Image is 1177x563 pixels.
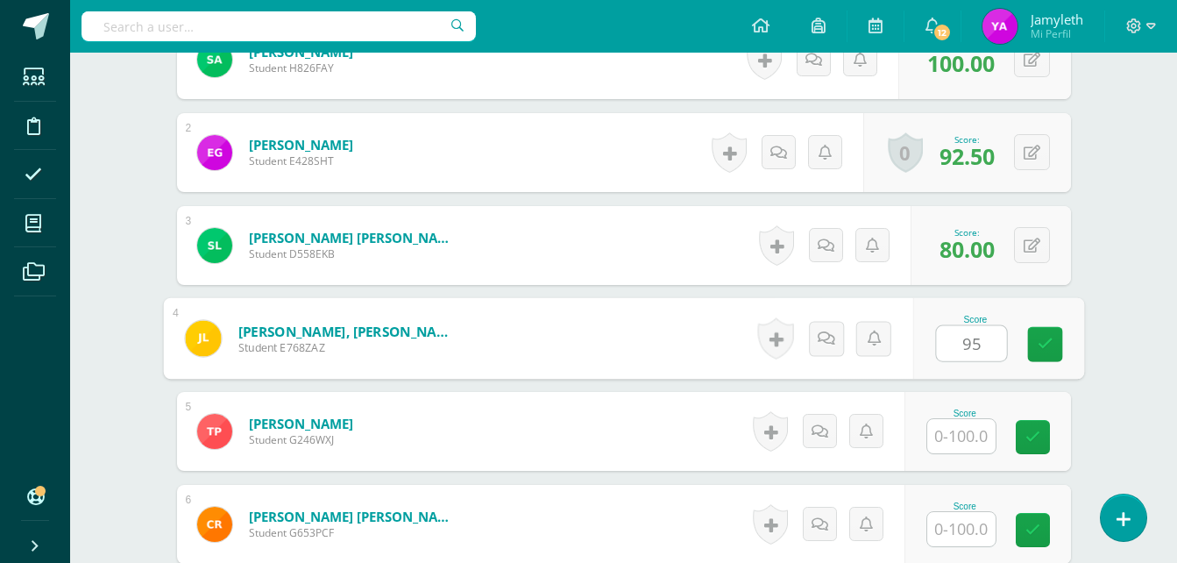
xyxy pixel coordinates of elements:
[197,414,232,449] img: 0594caa4434535260262e35f2dd21e70.png
[197,42,232,77] img: 6d4666d53687eefdc7c105c24676f23e.png
[238,322,454,340] a: [PERSON_NAME], [PERSON_NAME]
[249,136,353,153] a: [PERSON_NAME]
[197,507,232,542] img: 456889307a47ed86b348218c59a8bf1d.png
[1031,11,1083,28] span: Jamyleth
[249,415,353,432] a: [PERSON_NAME]
[888,132,923,173] a: 0
[249,432,353,447] span: Student G246WXJ
[939,234,995,264] span: 80.00
[982,9,1017,44] img: 29436bcc5016e886476a3ec9d74a0766.png
[249,153,353,168] span: Student E428SHT
[249,508,459,525] a: [PERSON_NAME] [PERSON_NAME]
[249,229,459,246] a: [PERSON_NAME] [PERSON_NAME]
[238,340,454,356] span: Student E768ZAZ
[939,226,995,239] div: Score:
[927,419,996,453] input: 0-100.0
[249,61,353,75] span: Student H826FAY
[927,512,996,546] input: 0-100.0
[82,11,476,41] input: Search a user…
[249,525,459,540] span: Student G653PCF
[935,315,1015,324] div: Score
[185,320,221,356] img: dc1c4aa325c6d92ab58fa8adb9215297.png
[939,141,995,171] span: 92.50
[197,135,232,170] img: a0144e61b1fb5d5ad6f0fd0492077465.png
[932,23,952,42] span: 12
[1031,26,1083,41] span: Mi Perfil
[936,326,1006,361] input: 0-100.0
[939,133,995,146] div: Score:
[926,502,1003,511] div: Score
[197,228,232,263] img: 5212bc969397db669d9ae0cb00a01937.png
[927,48,995,78] span: 100.00
[249,246,459,261] span: Student D558EKB
[926,409,1003,418] div: Score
